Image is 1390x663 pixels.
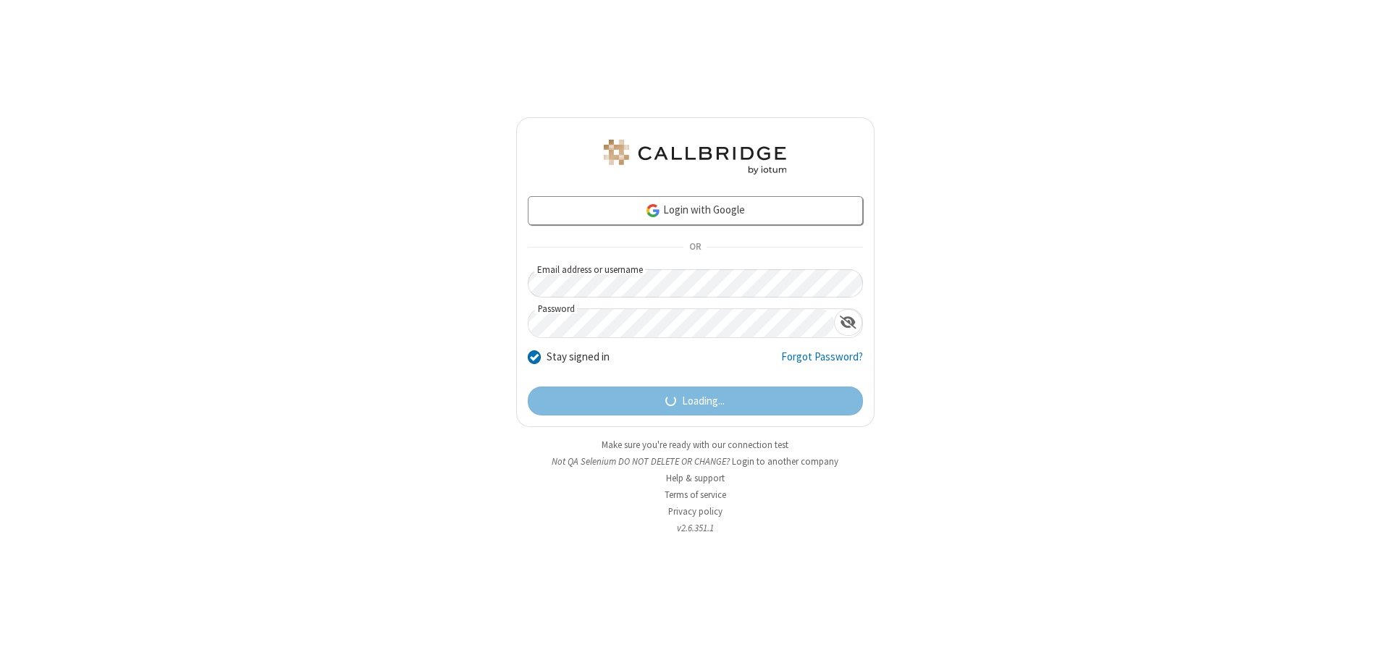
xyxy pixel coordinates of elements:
span: OR [683,237,707,258]
input: Password [528,309,834,337]
li: Not QA Selenium DO NOT DELETE OR CHANGE? [516,455,875,468]
button: Loading... [528,387,863,415]
li: v2.6.351.1 [516,521,875,535]
a: Make sure you're ready with our connection test [602,439,788,451]
label: Stay signed in [547,349,610,366]
a: Help & support [666,472,725,484]
a: Terms of service [665,489,726,501]
img: google-icon.png [645,203,661,219]
span: Loading... [682,393,725,410]
img: QA Selenium DO NOT DELETE OR CHANGE [601,140,789,174]
input: Email address or username [528,269,863,297]
div: Show password [834,309,862,336]
a: Forgot Password? [781,349,863,376]
iframe: Chat [1354,625,1379,653]
button: Login to another company [732,455,838,468]
a: Login with Google [528,196,863,225]
a: Privacy policy [668,505,723,518]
